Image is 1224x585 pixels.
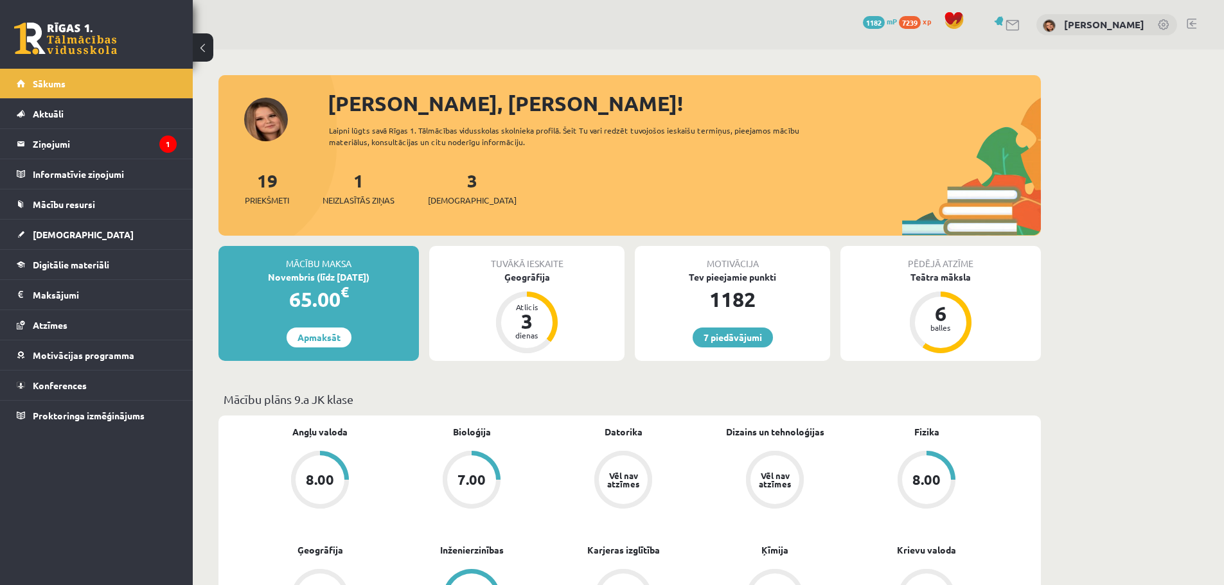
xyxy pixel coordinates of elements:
[17,220,177,249] a: [DEMOGRAPHIC_DATA]
[429,270,625,284] div: Ģeogrāfija
[887,16,897,26] span: mP
[33,410,145,421] span: Proktoringa izmēģinājums
[605,425,643,439] a: Datorika
[292,425,348,439] a: Angļu valoda
[914,425,939,439] a: Fizika
[17,401,177,430] a: Proktoringa izmēģinājums
[33,108,64,119] span: Aktuāli
[245,169,289,207] a: 19Priekšmeti
[323,194,395,207] span: Neizlasītās ziņas
[14,22,117,55] a: Rīgas 1. Tālmācības vidusskola
[726,425,824,439] a: Dizains un tehnoloģijas
[508,311,546,331] div: 3
[635,284,830,315] div: 1182
[693,327,773,347] a: 7 piedāvājumi
[323,169,395,207] a: 1Neizlasītās ziņas
[453,425,491,439] a: Bioloģija
[1043,19,1056,32] img: Kendija Anete Kraukle
[605,471,641,488] div: Vēl nav atzīmes
[761,543,788,557] a: Ķīmija
[33,129,177,159] legend: Ziņojumi
[328,88,1041,119] div: [PERSON_NAME], [PERSON_NAME]!
[440,543,504,557] a: Inženierzinības
[897,543,956,557] a: Krievu valoda
[218,284,419,315] div: 65.00
[17,250,177,279] a: Digitālie materiāli
[17,340,177,370] a: Motivācijas programma
[923,16,931,26] span: xp
[396,451,547,511] a: 7.00
[17,99,177,128] a: Aktuāli
[245,194,289,207] span: Priekšmeti
[33,198,95,210] span: Mācību resursi
[587,543,660,557] a: Karjeras izglītība
[218,270,419,284] div: Novembris (līdz [DATE])
[635,246,830,270] div: Motivācija
[899,16,921,29] span: 7239
[17,69,177,98] a: Sākums
[33,259,109,270] span: Digitālie materiāli
[17,371,177,400] a: Konferences
[840,270,1041,355] a: Teātra māksla 6 balles
[863,16,885,29] span: 1182
[329,125,822,148] div: Laipni lūgts savā Rīgas 1. Tālmācības vidusskolas skolnieka profilā. Šeit Tu vari redzēt tuvojošo...
[428,194,517,207] span: [DEMOGRAPHIC_DATA]
[17,129,177,159] a: Ziņojumi1
[921,324,960,331] div: balles
[840,270,1041,284] div: Teātra māksla
[457,473,486,487] div: 7.00
[508,331,546,339] div: dienas
[508,303,546,311] div: Atlicis
[33,78,66,89] span: Sākums
[863,16,897,26] a: 1182 mP
[341,283,349,301] span: €
[851,451,1002,511] a: 8.00
[159,135,177,153] i: 1
[287,327,351,347] a: Apmaksāt
[840,246,1041,270] div: Pēdējā atzīme
[33,159,177,189] legend: Informatīvie ziņojumi
[429,270,625,355] a: Ģeogrāfija Atlicis 3 dienas
[218,246,419,270] div: Mācību maksa
[17,159,177,189] a: Informatīvie ziņojumi
[635,270,830,284] div: Tev pieejamie punkti
[429,246,625,270] div: Tuvākā ieskaite
[912,473,941,487] div: 8.00
[921,303,960,324] div: 6
[757,471,793,488] div: Vēl nav atzīmes
[244,451,396,511] a: 8.00
[33,319,67,331] span: Atzīmes
[306,473,334,487] div: 8.00
[1064,18,1144,31] a: [PERSON_NAME]
[899,16,937,26] a: 7239 xp
[33,229,134,240] span: [DEMOGRAPHIC_DATA]
[224,390,1036,408] p: Mācību plāns 9.a JK klase
[17,280,177,310] a: Maksājumi
[33,380,87,391] span: Konferences
[428,169,517,207] a: 3[DEMOGRAPHIC_DATA]
[33,280,177,310] legend: Maksājumi
[547,451,699,511] a: Vēl nav atzīmes
[297,543,343,557] a: Ģeogrāfija
[17,310,177,340] a: Atzīmes
[699,451,851,511] a: Vēl nav atzīmes
[17,189,177,219] a: Mācību resursi
[33,349,134,361] span: Motivācijas programma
